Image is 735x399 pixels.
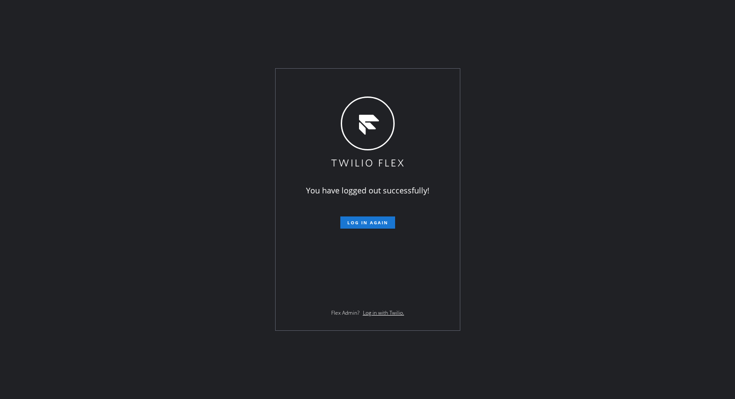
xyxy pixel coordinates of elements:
span: You have logged out successfully! [306,185,429,196]
span: Flex Admin? [331,309,359,316]
a: Log in with Twilio. [363,309,404,316]
span: Log in again [347,219,388,226]
button: Log in again [340,216,395,229]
